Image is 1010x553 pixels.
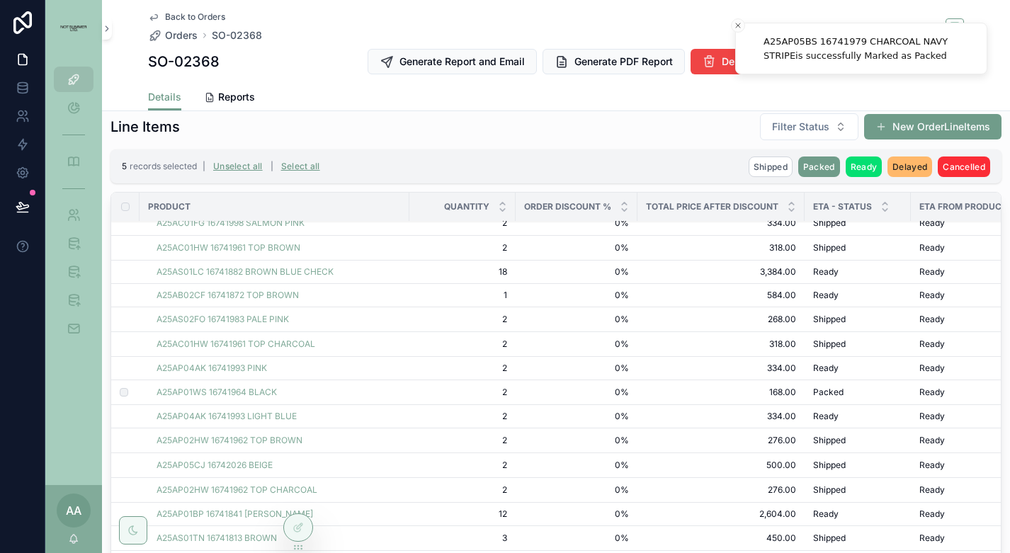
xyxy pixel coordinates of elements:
span: 18 [418,266,507,278]
a: 450.00 [646,532,796,544]
span: Ready [919,217,945,229]
a: 0% [524,508,629,520]
a: Reports [204,84,255,113]
span: 2 [418,460,507,471]
button: Shipped [749,156,793,177]
a: 276.00 [646,484,796,496]
span: Ready [813,411,839,422]
a: A25AC01HW 16741961 TOP BROWN [157,242,300,253]
span: Ready [919,460,945,471]
span: Reports [218,90,255,104]
a: A25AP05CJ 16742026 BEIGE [157,460,401,471]
a: Packed [813,387,902,398]
img: App logo [54,25,93,32]
h1: SO-02368 [148,52,220,72]
button: Cancelled [938,156,990,177]
a: SO-02368 [212,28,262,42]
a: 0% [524,338,629,350]
a: A25AB02CF 16741872 TOP BROWN [157,290,401,301]
a: 0% [524,460,629,471]
span: ETA from Product [919,201,1007,212]
a: 334.00 [646,363,796,374]
a: 2 [418,484,507,496]
span: Ready [919,435,945,446]
span: Ready [813,266,839,278]
a: 0% [524,411,629,422]
span: A25AS01LC 16741882 BROWN BLUE CHECK [157,266,334,278]
a: Orders [148,28,198,42]
a: Ready [813,363,902,374]
span: Ready [919,242,945,253]
span: Ready [919,508,945,520]
span: A25AC01FG 16741998 SALMON PINK [157,217,305,229]
a: A25AP01BP 16741841 [PERSON_NAME] [157,508,401,520]
a: A25AC01HW 16741961 TOP CHARCOAL [157,338,401,350]
span: 584.00 [646,290,796,301]
span: 0% [524,290,629,301]
a: 3,384.00 [646,266,796,278]
div: A25AP05BS 16741979 CHARCOAL NAVY STRIPEis successfully Marked as Packed [764,35,975,62]
a: A25AP02HW 16741962 TOP BROWN [157,435,401,446]
a: Ready [813,508,902,520]
a: 268.00 [646,314,796,325]
a: 334.00 [646,411,796,422]
span: 5 [122,161,127,171]
a: 0% [524,314,629,325]
span: Quantity [444,201,489,212]
a: 2 [418,338,507,350]
span: Generate Report and Email [399,55,525,69]
a: 2 [418,435,507,446]
a: Shipped [813,532,902,544]
span: Shipped [813,460,846,471]
a: Shipped [813,217,902,229]
span: A25AP02HW 16741962 TOP CHARCOAL [157,484,317,496]
a: 0% [524,435,629,446]
a: 318.00 [646,338,796,350]
span: Ready [919,266,945,278]
a: Shipped [813,460,902,471]
span: 2 [418,387,507,398]
a: 0% [524,484,629,496]
a: A25AP02HW 16741962 TOP BROWN [157,435,302,446]
a: 1 [418,290,507,301]
a: 0% [524,242,629,253]
span: Delete [722,55,752,69]
a: 12 [418,508,507,520]
span: Order Discount % [524,201,611,212]
a: 2 [418,217,507,229]
a: 2 [418,411,507,422]
span: Ready [813,290,839,301]
span: records selected [130,161,197,171]
a: 2,604.00 [646,508,796,520]
span: 2 [418,242,507,253]
button: Packed [798,156,840,177]
span: A25AP01WS 16741964 BLACK [157,387,277,398]
span: Delayed [892,161,927,172]
a: A25AS02FO 16741983 PALE PINK [157,314,289,325]
span: | [203,161,205,171]
span: 500.00 [646,460,796,471]
span: Ready [919,532,945,544]
a: A25AC01HW 16741961 TOP CHARCOAL [157,338,315,350]
a: A25AC01FG 16741998 SALMON PINK [157,217,401,229]
span: A25AP04AK 16741993 LIGHT BLUE [157,411,297,422]
a: 0% [524,532,629,544]
a: 0% [524,363,629,374]
button: New OrderLineItems [864,114,1002,139]
a: A25AS01TN 16741813 BROWN [157,532,277,544]
span: 334.00 [646,217,796,229]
